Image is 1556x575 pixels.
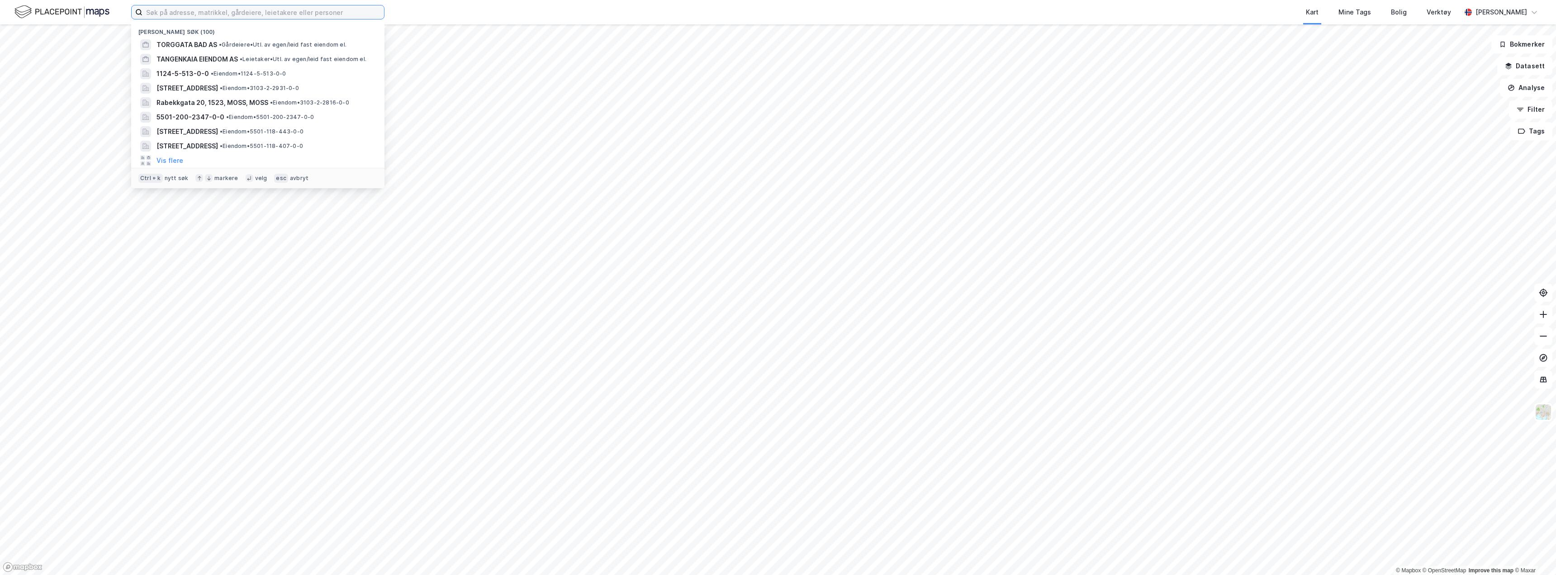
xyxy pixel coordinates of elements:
[157,155,183,166] button: Vis flere
[240,56,366,63] span: Leietaker • Utl. av egen/leid fast eiendom el.
[211,70,213,77] span: •
[157,126,218,137] span: [STREET_ADDRESS]
[1511,532,1556,575] iframe: Chat Widget
[220,85,299,92] span: Eiendom • 3103-2-2931-0-0
[1391,7,1407,18] div: Bolig
[226,114,229,120] span: •
[157,97,268,108] span: Rabekkgata 20, 1523, MOSS, MOSS
[131,21,384,38] div: [PERSON_NAME] søk (100)
[274,174,288,183] div: esc
[220,143,223,149] span: •
[290,175,308,182] div: avbryt
[157,83,218,94] span: [STREET_ADDRESS]
[1427,7,1451,18] div: Verktøy
[220,128,304,135] span: Eiendom • 5501-118-443-0-0
[211,70,286,77] span: Eiendom • 1124-5-513-0-0
[1306,7,1319,18] div: Kart
[157,54,238,65] span: TANGENKAIA EIENDOM AS
[1338,7,1371,18] div: Mine Tags
[219,41,222,48] span: •
[255,175,267,182] div: velg
[270,99,349,106] span: Eiendom • 3103-2-2816-0-0
[220,128,223,135] span: •
[1475,7,1527,18] div: [PERSON_NAME]
[142,5,384,19] input: Søk på adresse, matrikkel, gårdeiere, leietakere eller personer
[157,141,218,152] span: [STREET_ADDRESS]
[157,112,224,123] span: 5501-200-2347-0-0
[157,39,217,50] span: TORGGATA BAD AS
[220,85,223,91] span: •
[14,4,109,20] img: logo.f888ab2527a4732fd821a326f86c7f29.svg
[240,56,242,62] span: •
[220,143,303,150] span: Eiendom • 5501-118-407-0-0
[165,175,189,182] div: nytt søk
[219,41,346,48] span: Gårdeiere • Utl. av egen/leid fast eiendom el.
[157,68,209,79] span: 1124-5-513-0-0
[138,174,163,183] div: Ctrl + k
[214,175,238,182] div: markere
[226,114,314,121] span: Eiendom • 5501-200-2347-0-0
[270,99,273,106] span: •
[1511,532,1556,575] div: Kontrollprogram for chat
